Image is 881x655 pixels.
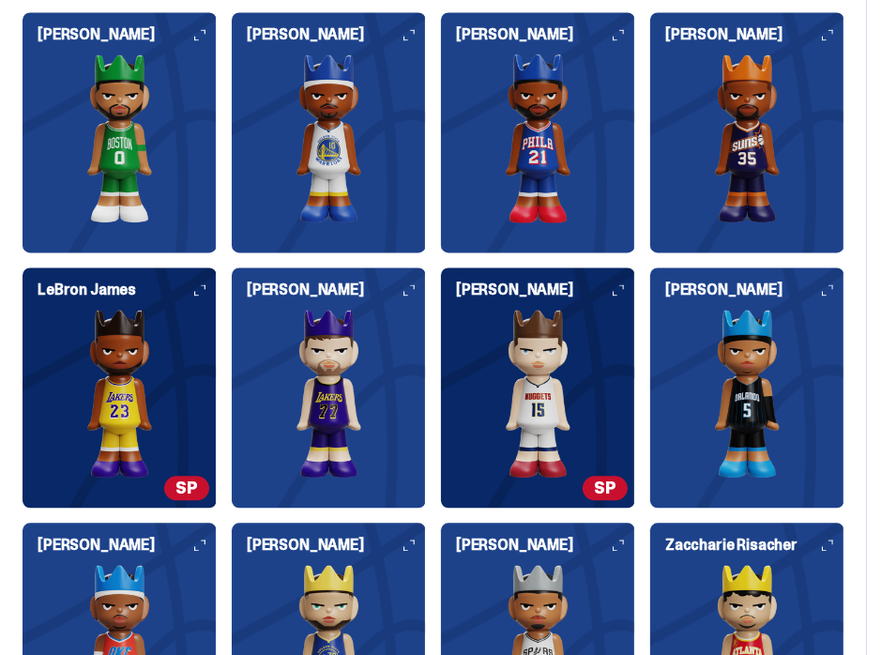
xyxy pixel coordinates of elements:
[441,53,635,222] img: card image
[232,309,426,478] img: card image
[247,538,426,553] h6: [PERSON_NAME]
[456,27,635,42] h6: [PERSON_NAME]
[247,282,426,297] h6: [PERSON_NAME]
[665,282,844,297] h6: [PERSON_NAME]
[164,476,209,500] span: SP
[665,27,844,42] h6: [PERSON_NAME]
[650,309,844,478] img: card image
[441,309,635,478] img: card image
[38,282,217,297] h6: LeBron James
[23,309,217,478] img: card image
[247,27,426,42] h6: [PERSON_NAME]
[456,538,635,553] h6: [PERSON_NAME]
[583,476,628,500] span: SP
[23,53,217,222] img: card image
[232,53,426,222] img: card image
[456,282,635,297] h6: [PERSON_NAME]
[38,27,217,42] h6: [PERSON_NAME]
[650,53,844,222] img: card image
[665,538,844,553] h6: Zaccharie Risacher
[38,538,217,553] h6: [PERSON_NAME]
